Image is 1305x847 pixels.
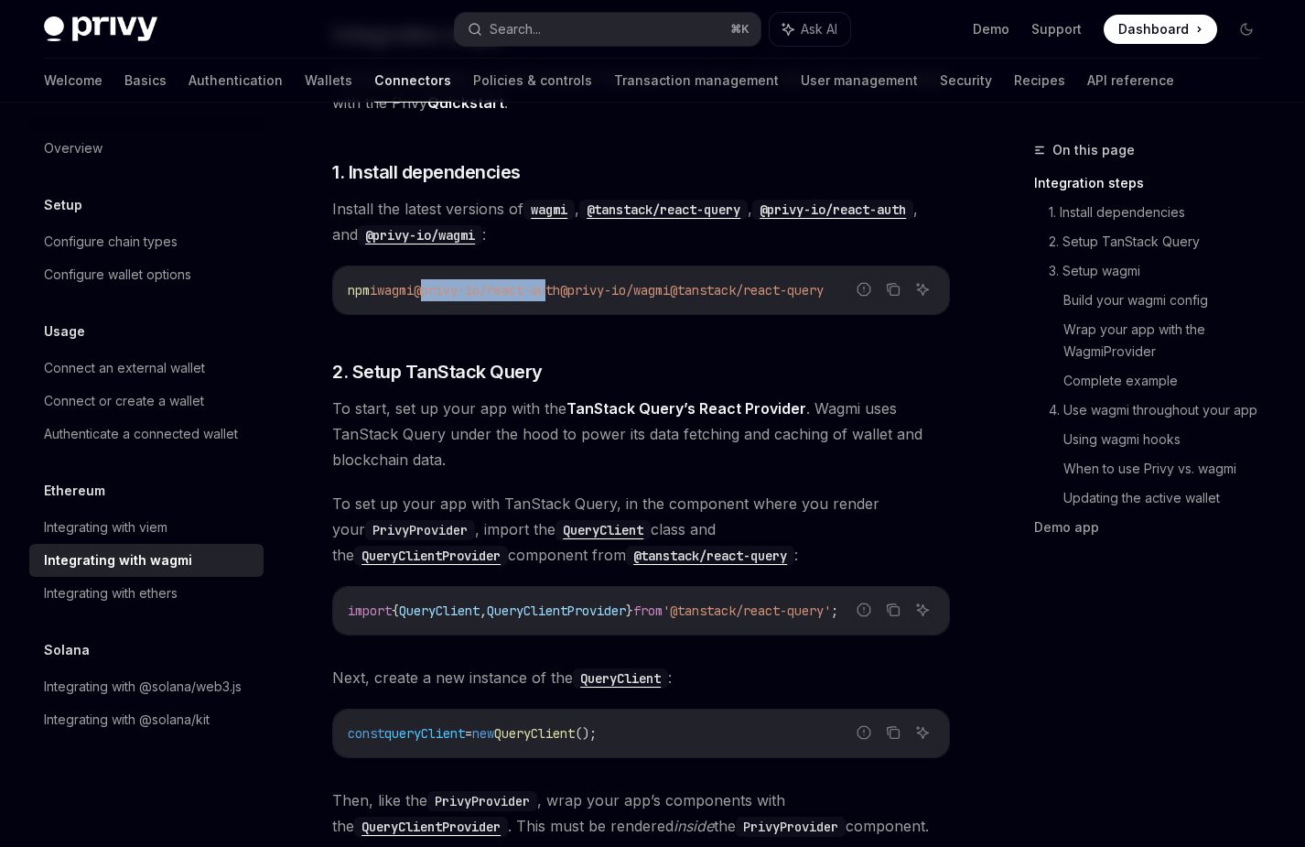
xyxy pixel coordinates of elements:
[494,725,575,742] span: QueryClient
[472,725,494,742] span: new
[560,282,670,299] span: @privy-io/wagmi
[881,598,905,622] button: Copy the contents from the code block
[29,670,264,703] a: Integrating with @solana/web3.js
[940,59,992,103] a: Security
[487,603,626,619] span: QueryClientProvider
[801,20,837,38] span: Ask AI
[29,511,264,544] a: Integrating with viem
[1031,20,1082,38] a: Support
[305,59,352,103] a: Wallets
[29,385,264,418] a: Connect or create a wallet
[332,396,950,472] span: To start, set up your app with the . Wagmi uses TanStack Query under the hood to power its data f...
[44,516,167,538] div: Integrating with viem
[736,817,846,837] code: PrivyProvider
[348,725,384,742] span: const
[573,668,668,687] a: QueryClient
[1034,513,1276,542] a: Demo app
[354,817,508,835] a: QueryClientProvider
[490,18,541,40] div: Search...
[44,709,210,731] div: Integrating with @solana/kit
[392,603,399,619] span: {
[1014,59,1065,103] a: Recipes
[348,282,370,299] span: npm
[633,603,663,619] span: from
[332,787,950,839] span: Then, like the , wrap your app’s components with the . This must be rendered the component.
[555,520,651,538] a: QueryClient
[29,418,264,451] a: Authenticate a connected wallet
[455,13,761,46] button: Search...⌘K
[44,137,102,159] div: Overview
[29,352,264,385] a: Connect an external wallet
[29,225,264,258] a: Configure chain types
[752,200,913,220] code: @privy-io/react-auth
[1104,15,1217,44] a: Dashboard
[29,577,264,610] a: Integrating with ethers
[770,13,850,46] button: Ask AI
[44,194,82,216] h5: Setup
[1049,227,1276,256] a: 2. Setup TanStack Query
[911,598,934,622] button: Ask AI
[1232,15,1261,44] button: Toggle dark mode
[44,320,85,342] h5: Usage
[1052,139,1135,161] span: On this page
[44,357,205,379] div: Connect an external wallet
[730,22,750,37] span: ⌘ K
[1063,315,1276,366] a: Wrap your app with the WagmiProvider
[29,258,264,291] a: Configure wallet options
[44,423,238,445] div: Authenticate a connected wallet
[365,520,475,540] code: PrivyProvider
[752,200,913,218] a: @privy-io/react-auth
[523,200,575,218] a: wagmi
[384,725,465,742] span: queryClient
[189,59,283,103] a: Authentication
[614,59,779,103] a: Transaction management
[1063,286,1276,315] a: Build your wagmi config
[427,791,537,811] code: PrivyProvider
[332,159,521,185] span: 1. Install dependencies
[881,277,905,301] button: Copy the contents from the code block
[44,264,191,286] div: Configure wallet options
[44,390,204,412] div: Connect or create a wallet
[465,725,472,742] span: =
[579,200,748,218] a: @tanstack/react-query
[852,277,876,301] button: Report incorrect code
[44,549,192,571] div: Integrating with wagmi
[1063,425,1276,454] a: Using wagmi hooks
[523,200,575,220] code: wagmi
[44,676,242,698] div: Integrating with @solana/web3.js
[44,582,178,604] div: Integrating with ethers
[124,59,167,103] a: Basics
[377,282,414,299] span: wagmi
[674,817,714,835] em: inside
[579,200,748,220] code: @tanstack/react-query
[427,93,504,113] a: Quickstart
[626,603,633,619] span: }
[358,225,482,244] a: @privy-io/wagmi
[332,665,950,690] span: Next, create a new instance of the :
[374,59,451,103] a: Connectors
[1049,396,1276,425] a: 4. Use wagmi throughout your app
[473,59,592,103] a: Policies & controls
[663,603,831,619] span: '@tanstack/react-query'
[626,546,794,566] code: @tanstack/react-query
[1063,366,1276,396] a: Complete example
[480,603,487,619] span: ,
[44,59,102,103] a: Welcome
[399,603,480,619] span: QueryClient
[881,721,905,744] button: Copy the contents from the code block
[332,491,950,568] span: To set up your app with TanStack Query, in the component where you render your , import the class...
[1063,454,1276,483] a: When to use Privy vs. wagmi
[831,603,838,619] span: ;
[801,59,918,103] a: User management
[354,817,508,837] code: QueryClientProvider
[332,196,950,247] span: Install the latest versions of , , , and :
[626,546,794,564] a: @tanstack/react-query
[370,282,377,299] span: i
[573,668,668,689] code: QueryClient
[354,546,508,564] a: QueryClientProvider
[358,225,482,245] code: @privy-io/wagmi
[575,725,597,742] span: ();
[1118,20,1189,38] span: Dashboard
[44,480,105,502] h5: Ethereum
[973,20,1009,38] a: Demo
